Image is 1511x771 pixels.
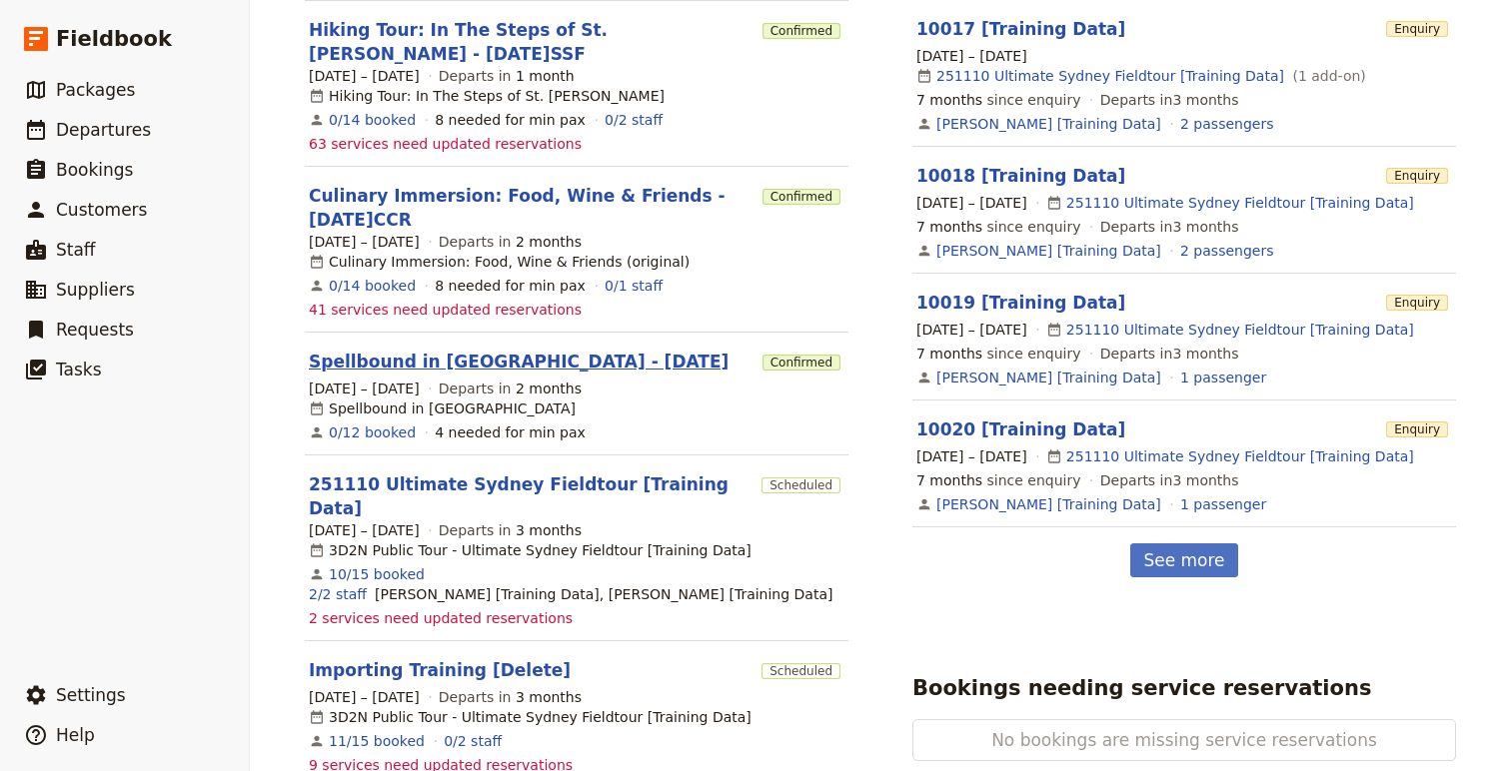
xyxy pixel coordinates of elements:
[916,46,1027,66] span: [DATE] – [DATE]
[329,276,416,296] a: View the bookings for this departure
[516,522,582,538] span: 3 months
[762,23,840,39] span: Confirmed
[1180,368,1266,387] a: View the passengers for this booking
[916,419,1125,439] a: 10020 [Training Data]
[977,728,1391,752] span: No bookings are missing service reservations
[516,68,575,84] span: 1 month
[309,687,420,707] span: [DATE] – [DATE]
[309,300,582,320] span: 41 services need updated reservations
[56,120,151,140] span: Departures
[916,344,1081,364] span: since enquiry
[916,217,1081,237] span: since enquiry
[435,110,586,130] div: 8 needed for min pax
[1386,21,1448,37] span: Enquiry
[916,90,1081,110] span: since enquiry
[605,276,663,296] a: 0/1 staff
[916,293,1125,313] a: 10019 [Training Data]
[56,360,102,380] span: Tasks
[309,398,576,418] div: Spellbound in [GEOGRAPHIC_DATA]
[439,379,582,398] span: Departs in
[936,66,1284,86] a: 251110 Ultimate Sydney Fieldtour [Training Data]
[1100,217,1239,237] span: Departs in 3 months
[309,232,420,252] span: [DATE] – [DATE]
[1100,470,1239,490] span: Departs in 3 months
[516,381,582,396] span: 2 months
[56,200,147,220] span: Customers
[1386,295,1448,311] span: Enquiry
[916,320,1027,340] span: [DATE] – [DATE]
[309,472,754,520] a: 251110 Ultimate Sydney Fieldtour [Training Data]
[56,240,96,260] span: Staff
[912,673,1371,703] h2: Bookings needing service reservations
[309,350,729,374] a: Spellbound in [GEOGRAPHIC_DATA] - [DATE]
[1100,90,1239,110] span: Departs in 3 months
[439,687,582,707] span: Departs in
[56,685,126,705] span: Settings
[1180,114,1273,134] a: View the passengers for this booking
[444,731,502,751] a: 0/2 staff
[1130,543,1237,577] a: See more
[1386,168,1448,184] span: Enquiry
[56,280,135,300] span: Suppliers
[516,234,582,250] span: 2 months
[56,80,135,100] span: Packages
[309,584,367,604] a: 2/2 staff
[936,494,1161,514] a: [PERSON_NAME] [Training Data]
[309,520,420,540] span: [DATE] – [DATE]
[329,422,416,442] a: View the bookings for this departure
[916,470,1081,490] span: since enquiry
[916,19,1125,39] a: 10017 [Training Data]
[309,658,571,682] a: Importing Training [Delete]
[309,18,755,66] a: Hiking Tour: In The Steps of St. [PERSON_NAME] - [DATE]SSF
[309,540,752,560] div: 3D2N Public Tour - Ultimate Sydney Fieldtour [Training Data]
[916,472,982,488] span: 7 months
[309,184,755,232] a: Culinary Immersion: Food, Wine & Friends - [DATE]CCR
[439,232,582,252] span: Departs in
[309,379,420,398] span: [DATE] – [DATE]
[439,66,575,86] span: Departs in
[56,320,134,340] span: Requests
[309,252,690,272] div: Culinary Immersion: Food, Wine & Friends (original)
[309,707,752,727] div: 3D2N Public Tour - Ultimate Sydney Fieldtour [Training Data]
[435,276,586,296] div: 8 needed for min pax
[1180,494,1266,514] a: View the passengers for this booking
[56,24,172,54] span: Fieldbook
[936,368,1161,387] a: [PERSON_NAME] [Training Data]
[916,346,982,362] span: 7 months
[916,92,982,108] span: 7 months
[329,731,425,751] a: View the bookings for this departure
[761,477,840,493] span: Scheduled
[1066,320,1414,340] a: 251110 Ultimate Sydney Fieldtour [Training Data]
[1066,446,1414,466] a: 251110 Ultimate Sydney Fieldtour [Training Data]
[1066,193,1414,213] a: 251110 Ultimate Sydney Fieldtour [Training Data]
[56,725,95,745] span: Help
[309,608,573,628] span: 2 services need updated reservations
[916,446,1027,466] span: [DATE] – [DATE]
[516,689,582,705] span: 3 months
[1288,66,1366,86] span: ( 1 add-on )
[439,520,582,540] span: Departs in
[761,663,840,679] span: Scheduled
[762,355,840,371] span: Confirmed
[375,584,832,604] span: Michael Scott [Training Data], Dwight Schrutt [Training Data]
[309,134,582,154] span: 63 services need updated reservations
[936,114,1161,134] a: [PERSON_NAME] [Training Data]
[435,422,586,442] div: 4 needed for min pax
[762,189,840,205] span: Confirmed
[329,110,416,130] a: View the bookings for this departure
[605,110,663,130] a: 0/2 staff
[329,564,425,584] a: View the bookings for this departure
[916,193,1027,213] span: [DATE] – [DATE]
[309,86,665,106] div: Hiking Tour: In The Steps of St. [PERSON_NAME]
[936,241,1161,261] a: [PERSON_NAME] [Training Data]
[1100,344,1239,364] span: Departs in 3 months
[916,219,982,235] span: 7 months
[1386,421,1448,437] span: Enquiry
[56,160,133,180] span: Bookings
[1180,241,1273,261] a: View the passengers for this booking
[916,166,1125,186] a: 10018 [Training Data]
[309,66,420,86] span: [DATE] – [DATE]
